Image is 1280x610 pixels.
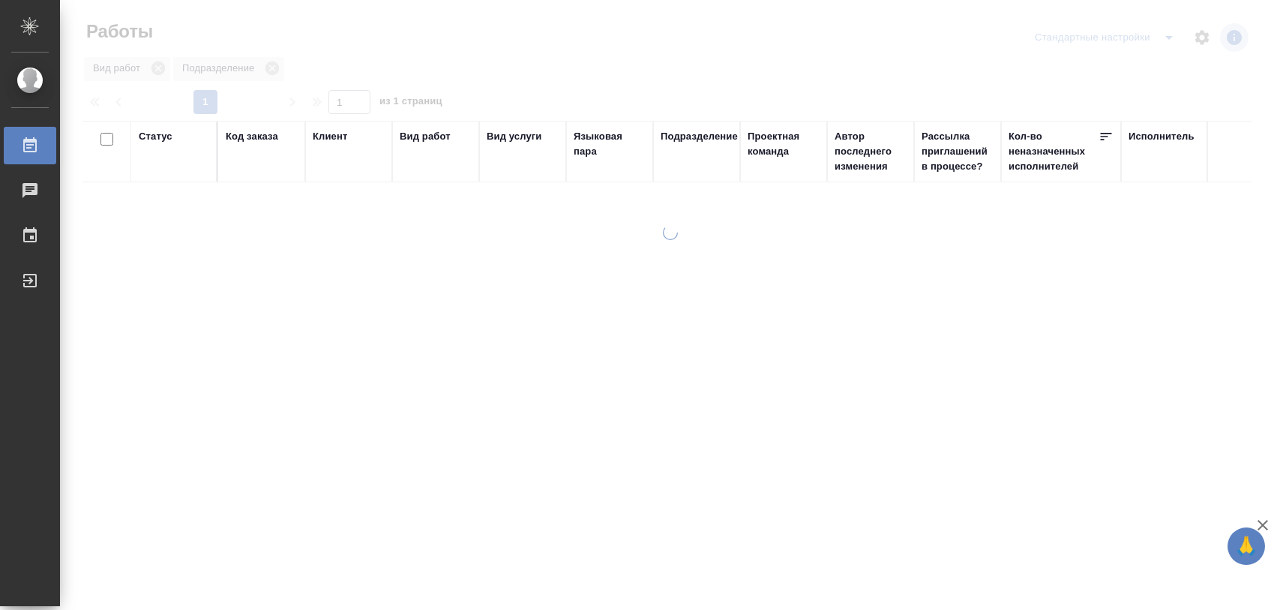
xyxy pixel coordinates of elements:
div: Вид услуги [487,129,542,144]
div: Код заказа [226,129,278,144]
div: Статус [139,129,172,144]
div: Автор последнего изменения [835,129,907,174]
div: Кол-во неназначенных исполнителей [1009,129,1099,174]
div: Рассылка приглашений в процессе? [922,129,994,174]
div: Исполнитель [1129,129,1195,144]
span: 🙏 [1234,530,1259,562]
div: Клиент [313,129,347,144]
div: Подразделение [661,129,738,144]
div: Языковая пара [574,129,646,159]
div: Проектная команда [748,129,820,159]
div: Вид работ [400,129,451,144]
button: 🙏 [1228,527,1265,565]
